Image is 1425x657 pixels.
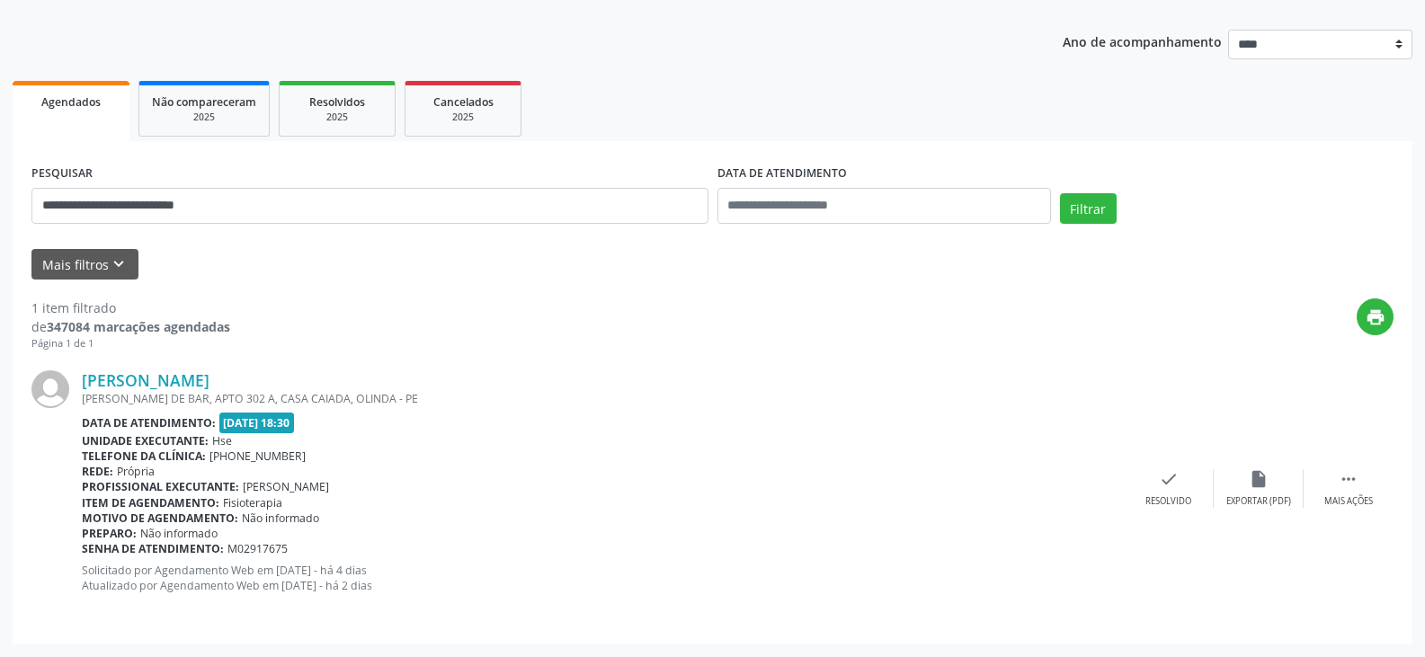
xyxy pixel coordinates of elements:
div: Mais ações [1324,495,1373,508]
span: M02917675 [227,541,288,556]
div: Exportar (PDF) [1226,495,1291,508]
span: Resolvidos [309,94,365,110]
b: Senha de atendimento: [82,541,224,556]
button: print [1357,298,1394,335]
button: Filtrar [1060,193,1117,224]
button: Mais filtroskeyboard_arrow_down [31,249,138,280]
div: de [31,317,230,336]
div: 2025 [292,111,382,124]
b: Preparo: [82,526,137,541]
i: check [1159,469,1179,489]
span: Não informado [242,511,319,526]
strong: 347084 marcações agendadas [47,318,230,335]
span: Não informado [140,526,218,541]
b: Unidade executante: [82,433,209,448]
b: Rede: [82,464,113,479]
span: Fisioterapia [223,495,282,511]
i:  [1339,469,1358,489]
div: 2025 [152,111,256,124]
i: print [1366,307,1385,327]
a: [PERSON_NAME] [82,370,209,390]
span: Agendados [41,94,101,110]
p: Ano de acompanhamento [1063,30,1222,52]
span: [PERSON_NAME] [243,479,329,494]
div: Página 1 de 1 [31,336,230,351]
div: Resolvido [1145,495,1191,508]
span: Hse [212,433,232,448]
b: Item de agendamento: [82,495,219,511]
div: 2025 [418,111,508,124]
b: Telefone da clínica: [82,448,206,464]
span: [PHONE_NUMBER] [209,448,306,464]
p: Solicitado por Agendamento Web em [DATE] - há 4 dias Atualizado por Agendamento Web em [DATE] - h... [82,563,1124,593]
div: [PERSON_NAME] DE BAR, APTO 302 A, CASA CAIADA, OLINDA - PE [82,391,1124,406]
label: PESQUISAR [31,160,93,188]
span: Cancelados [433,94,494,110]
b: Data de atendimento: [82,415,216,431]
b: Motivo de agendamento: [82,511,238,526]
i: keyboard_arrow_down [109,254,129,274]
span: [DATE] 18:30 [219,413,295,433]
div: 1 item filtrado [31,298,230,317]
span: Própria [117,464,155,479]
i: insert_drive_file [1249,469,1269,489]
span: Não compareceram [152,94,256,110]
b: Profissional executante: [82,479,239,494]
img: img [31,370,69,408]
label: DATA DE ATENDIMENTO [717,160,847,188]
